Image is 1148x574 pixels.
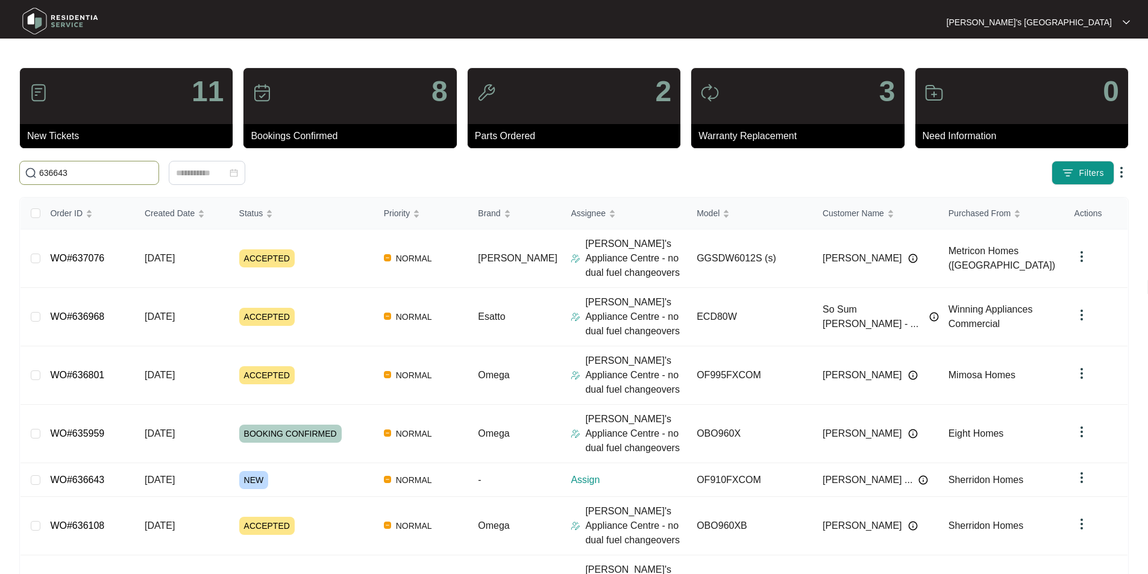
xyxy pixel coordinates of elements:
[949,207,1011,220] span: Purchased From
[478,520,509,531] span: Omega
[50,520,104,531] a: WO#636108
[949,475,1024,485] span: Sherridon Homes
[823,519,902,533] span: [PERSON_NAME]
[239,425,342,443] span: BOOKING CONFIRMED
[949,370,1015,380] span: Mimosa Homes
[571,473,687,487] p: Assign
[571,370,580,380] img: Assigner Icon
[823,426,902,441] span: [PERSON_NAME]
[823,302,923,331] span: So Sum [PERSON_NAME] - ...
[918,475,928,485] img: Info icon
[687,198,813,229] th: Model
[145,253,175,263] span: [DATE]
[908,429,918,438] img: Info icon
[1062,167,1074,179] img: filter icon
[947,16,1112,28] p: [PERSON_NAME]'s [GEOGRAPHIC_DATA]
[25,167,37,179] img: search-icon
[585,412,687,455] p: [PERSON_NAME]'s Appliance Centre - no dual fuel changeovers
[879,77,896,106] p: 3
[252,83,272,102] img: icon
[571,521,580,531] img: Assigner Icon
[813,198,939,229] th: Customer Name
[655,77,671,106] p: 2
[431,77,448,106] p: 8
[391,310,437,324] span: NORMAL
[251,129,456,143] p: Bookings Confirmed
[239,471,269,489] span: NEW
[687,288,813,346] td: ECD80W
[50,428,104,438] a: WO#635959
[571,429,580,438] img: Assigner Icon
[391,368,437,382] span: NORMAL
[135,198,230,229] th: Created Date
[698,129,904,143] p: Warranty Replacement
[823,368,902,382] span: [PERSON_NAME]
[192,77,224,106] p: 11
[1052,161,1114,185] button: filter iconFilters
[908,521,918,531] img: Info icon
[939,198,1065,229] th: Purchased From
[478,475,481,485] span: -
[468,198,561,229] th: Brand
[391,473,437,487] span: NORMAL
[1074,308,1089,322] img: dropdown arrow
[697,207,720,220] span: Model
[687,229,813,288] td: GGSDW6012S (s)
[29,83,48,102] img: icon
[475,129,680,143] p: Parts Ordered
[924,83,944,102] img: icon
[949,304,1033,329] span: Winning Appliances Commercial
[145,520,175,531] span: [DATE]
[39,166,154,179] input: Search by Order Id, Assignee Name, Customer Name, Brand and Model
[477,83,496,102] img: icon
[687,405,813,463] td: OBO960X
[823,207,884,220] span: Customer Name
[384,371,391,378] img: Vercel Logo
[478,207,500,220] span: Brand
[391,251,437,266] span: NORMAL
[1074,249,1089,264] img: dropdown arrow
[923,129,1128,143] p: Need Information
[50,207,83,220] span: Order ID
[908,370,918,380] img: Info icon
[908,254,918,263] img: Info icon
[239,249,295,267] span: ACCEPTED
[585,295,687,338] p: [PERSON_NAME]'s Appliance Centre - no dual fuel changeovers
[384,429,391,437] img: Vercel Logo
[384,522,391,529] img: Vercel Logo
[478,370,509,380] span: Omega
[145,428,175,438] span: [DATE]
[1114,165,1129,179] img: dropdown arrow
[585,237,687,280] p: [PERSON_NAME]'s Appliance Centre - no dual fuel changeovers
[145,370,175,380] span: [DATE]
[478,311,505,322] span: Esatto
[478,428,509,438] span: Omega
[949,428,1004,438] span: Eight Homes
[50,475,104,485] a: WO#636643
[478,253,557,263] span: [PERSON_NAME]
[949,520,1024,531] span: Sherridon Homes
[239,517,295,535] span: ACCEPTED
[384,207,410,220] span: Priority
[384,476,391,483] img: Vercel Logo
[239,366,295,384] span: ACCEPTED
[1074,517,1089,531] img: dropdown arrow
[571,312,580,322] img: Assigner Icon
[391,519,437,533] span: NORMAL
[1074,366,1089,381] img: dropdown arrow
[1065,198,1128,229] th: Actions
[391,426,437,441] span: NORMAL
[239,308,295,326] span: ACCEPTED
[50,311,104,322] a: WO#636968
[1079,167,1104,179] span: Filters
[384,313,391,320] img: Vercel Logo
[145,475,175,485] span: [DATE]
[230,198,374,229] th: Status
[700,83,720,102] img: icon
[1074,425,1089,439] img: dropdown arrow
[50,253,104,263] a: WO#637076
[949,246,1055,270] span: Metricon Homes ([GEOGRAPHIC_DATA])
[384,254,391,261] img: Vercel Logo
[561,198,687,229] th: Assignee
[571,207,606,220] span: Assignee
